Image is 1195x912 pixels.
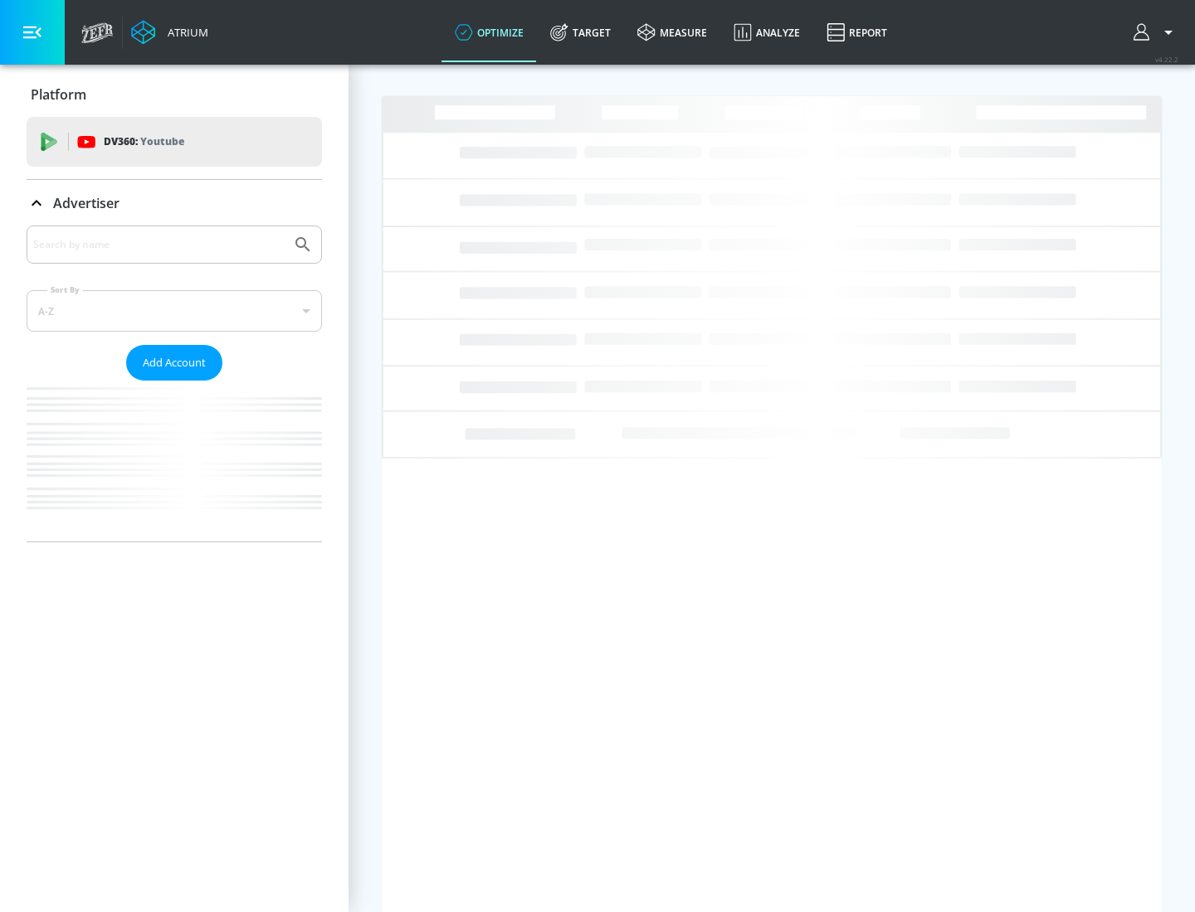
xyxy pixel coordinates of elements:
div: A-Z [27,290,322,332]
span: Add Account [143,353,206,372]
nav: list of Advertiser [27,381,322,541]
div: Advertiser [27,180,322,226]
div: Advertiser [27,226,322,541]
p: Platform [31,85,86,104]
a: Report [813,2,900,62]
div: Platform [27,71,322,118]
a: Atrium [131,20,208,45]
div: Atrium [161,25,208,40]
p: Youtube [140,133,184,150]
button: Add Account [126,345,222,381]
p: Advertiser [53,194,119,212]
label: Sort By [47,284,83,295]
input: Search by name [33,234,285,255]
a: optimize [441,2,537,62]
p: DV360: [104,133,184,151]
div: DV360: Youtube [27,117,322,167]
a: Target [537,2,624,62]
a: measure [624,2,720,62]
span: v 4.22.2 [1155,55,1178,64]
a: Analyze [720,2,813,62]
